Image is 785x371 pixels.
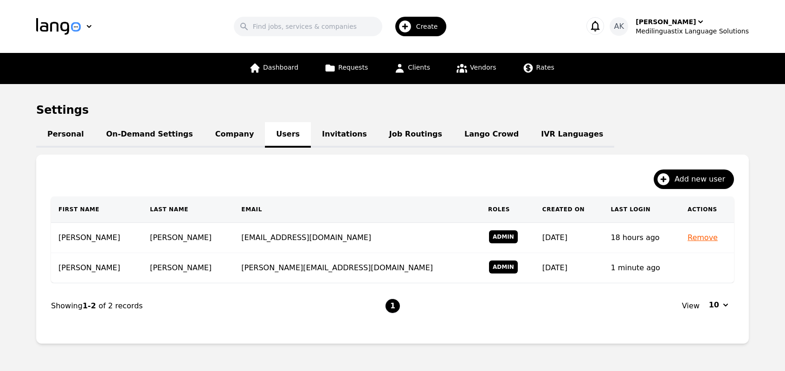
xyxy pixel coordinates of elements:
th: First Name [51,196,142,223]
button: Remove [688,232,718,243]
time: [DATE] [542,263,567,272]
th: Last Login [603,196,680,223]
td: [EMAIL_ADDRESS][DOMAIN_NAME] [234,223,481,253]
a: Dashboard [244,53,304,84]
span: Requests [338,64,368,71]
a: Rates [517,53,560,84]
button: AK[PERSON_NAME]Medilinguastix Language Solutions [610,17,749,36]
a: Vendors [450,53,502,84]
span: Clients [408,64,430,71]
a: Lango Crowd [453,122,530,148]
a: Invitations [311,122,378,148]
th: Email [234,196,481,223]
time: 1 minute ago [611,263,660,272]
button: Add new user [654,169,734,189]
time: 18 hours ago [611,233,659,242]
span: 1-2 [83,301,98,310]
div: Medilinguastix Language Solutions [636,26,749,36]
td: [PERSON_NAME] [51,253,142,283]
td: [PERSON_NAME] [142,253,234,283]
a: Company [204,122,265,148]
span: Dashboard [263,64,298,71]
nav: Page navigation [51,283,734,329]
th: Last Name [142,196,234,223]
span: View [682,300,700,312]
a: Job Routings [378,122,453,148]
h1: Settings [36,103,749,117]
a: Personal [36,122,95,148]
td: [PERSON_NAME] [51,223,142,253]
span: Add new user [675,174,732,185]
span: AK [614,21,624,32]
input: Find jobs, services & companies [234,17,382,36]
a: On-Demand Settings [95,122,204,148]
th: Actions [680,196,734,223]
span: Rates [536,64,554,71]
td: [PERSON_NAME][EMAIL_ADDRESS][DOMAIN_NAME] [234,253,481,283]
span: Vendors [470,64,496,71]
th: Roles [481,196,535,223]
button: 10 [703,298,734,312]
div: Showing of 2 records [51,300,385,312]
th: Created On [535,196,604,223]
div: [PERSON_NAME] [636,17,696,26]
span: Admin [489,230,518,243]
td: [PERSON_NAME] [142,223,234,253]
span: Create [416,22,444,31]
a: Requests [319,53,373,84]
span: 10 [709,299,719,311]
img: Logo [36,18,81,35]
button: Create [382,13,452,40]
time: [DATE] [542,233,567,242]
a: IVR Languages [530,122,614,148]
span: Admin [489,260,518,273]
a: Clients [388,53,436,84]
